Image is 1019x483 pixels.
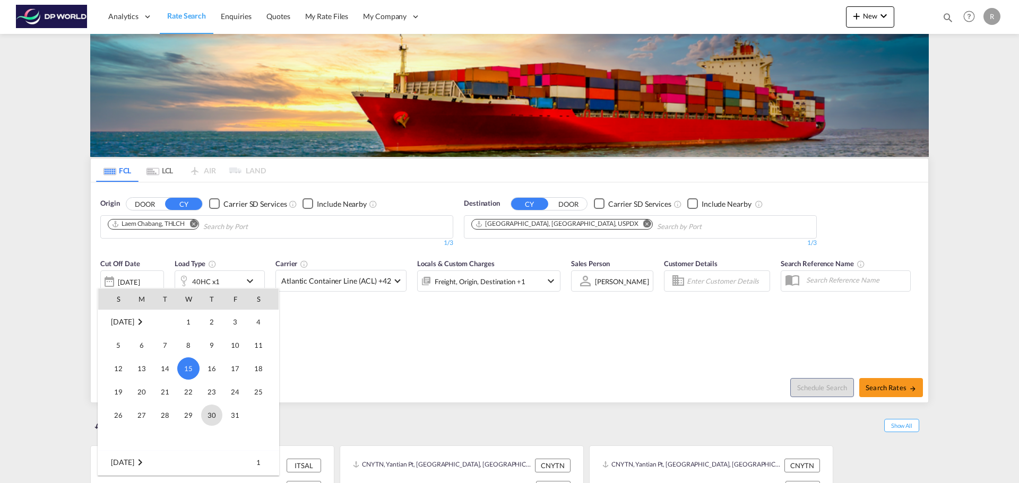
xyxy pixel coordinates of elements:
[153,357,177,380] td: Tuesday October 14 2025
[130,380,153,403] td: Monday October 20 2025
[224,311,246,332] span: 3
[98,357,279,380] tr: Week 3
[177,288,200,310] th: W
[178,405,199,426] span: 29
[98,380,279,403] tr: Week 4
[223,380,247,403] td: Friday October 24 2025
[201,381,222,402] span: 23
[178,311,199,332] span: 1
[224,335,246,356] span: 10
[247,380,279,403] td: Saturday October 25 2025
[224,405,246,426] span: 31
[224,381,246,402] span: 24
[98,333,279,357] tr: Week 2
[98,380,130,403] td: Sunday October 19 2025
[98,333,130,357] td: Sunday October 5 2025
[98,310,177,334] td: October 2025
[177,403,200,427] td: Wednesday October 29 2025
[108,381,129,402] span: 19
[131,381,152,402] span: 20
[200,380,223,403] td: Thursday October 23 2025
[223,310,247,334] td: Friday October 3 2025
[177,380,200,403] td: Wednesday October 22 2025
[248,358,269,379] span: 18
[130,357,153,380] td: Monday October 13 2025
[153,403,177,427] td: Tuesday October 28 2025
[130,333,153,357] td: Monday October 6 2025
[131,335,152,356] span: 6
[111,317,134,326] span: [DATE]
[223,357,247,380] td: Friday October 17 2025
[247,288,279,310] th: S
[248,311,269,332] span: 4
[248,335,269,356] span: 11
[223,403,247,427] td: Friday October 31 2025
[98,310,279,334] tr: Week 1
[108,358,129,379] span: 12
[177,357,200,380] td: Wednesday October 15 2025
[200,288,223,310] th: T
[111,458,134,467] span: [DATE]
[224,358,246,379] span: 17
[178,335,199,356] span: 8
[98,403,130,427] td: Sunday October 26 2025
[131,358,152,379] span: 13
[223,333,247,357] td: Friday October 10 2025
[154,358,176,379] span: 14
[153,380,177,403] td: Tuesday October 21 2025
[200,310,223,334] td: Thursday October 2 2025
[154,335,176,356] span: 7
[201,335,222,356] span: 9
[98,403,279,427] tr: Week 5
[108,405,129,426] span: 26
[98,357,130,380] td: Sunday October 12 2025
[154,381,176,402] span: 21
[201,358,222,379] span: 16
[177,357,200,380] span: 15
[131,405,152,426] span: 27
[247,310,279,334] td: Saturday October 4 2025
[154,405,176,426] span: 28
[200,403,223,427] td: Thursday October 30 2025
[178,381,199,402] span: 22
[108,335,129,356] span: 5
[98,451,279,475] tr: Week 1
[98,427,279,451] tr: Week undefined
[130,403,153,427] td: Monday October 27 2025
[248,452,269,473] span: 1
[201,311,222,332] span: 2
[223,288,247,310] th: F
[98,288,279,475] md-calendar: Calendar
[200,357,223,380] td: Thursday October 16 2025
[201,405,222,426] span: 30
[153,288,177,310] th: T
[177,333,200,357] td: Wednesday October 8 2025
[247,333,279,357] td: Saturday October 11 2025
[98,288,130,310] th: S
[247,451,279,475] td: Saturday November 1 2025
[98,451,177,475] td: November 2025
[153,333,177,357] td: Tuesday October 7 2025
[247,357,279,380] td: Saturday October 18 2025
[200,333,223,357] td: Thursday October 9 2025
[130,288,153,310] th: M
[248,381,269,402] span: 25
[177,310,200,334] td: Wednesday October 1 2025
